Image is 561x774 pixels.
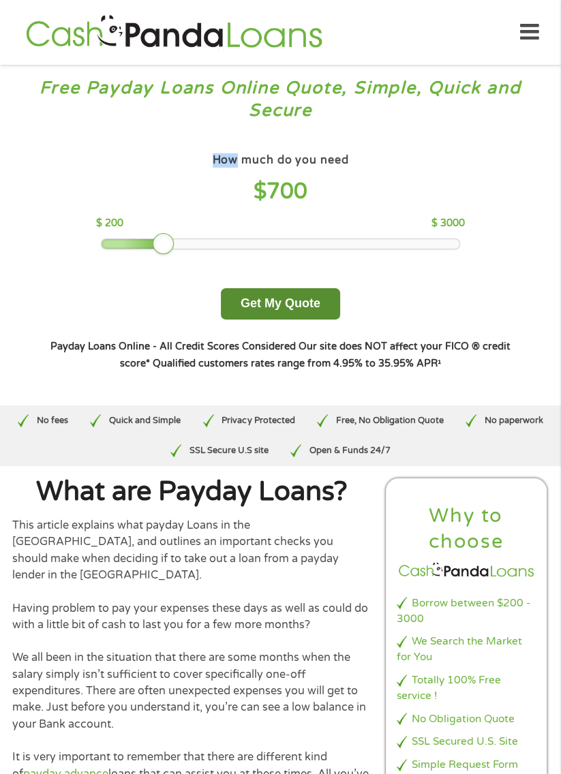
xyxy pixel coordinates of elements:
[431,216,465,231] p: $ 3000
[267,179,307,204] span: 700
[96,216,123,231] p: $ 200
[397,504,536,555] h2: Why to choose
[12,478,372,506] h1: What are Payday Loans?
[50,341,296,352] strong: Payday Loans Online - All Credit Scores Considered
[397,595,536,627] li: Borrow between $200 - 3000
[153,358,441,369] strong: Qualified customers rates range from 4.95% to 35.95% APR¹
[22,13,326,52] img: GetLoanNow Logo
[309,444,391,457] p: Open & Funds 24/7
[12,77,549,122] h3: Free Payday Loans Online Quote, Simple, Quick and Secure
[397,634,536,665] li: We Search the Market for You
[12,600,372,634] p: Having problem to pay your expenses these days as well as could do with a little bit of cash to l...
[222,414,294,427] p: Privacy Protected
[397,757,536,773] li: Simple Request Form
[37,414,68,427] p: No fees
[109,414,181,427] p: Quick and Simple
[213,153,349,168] h4: How much do you need
[397,711,536,727] li: No Obligation Quote
[12,517,372,583] p: This article explains what payday Loans in the [GEOGRAPHIC_DATA], and outlines an important check...
[397,734,536,749] li: SSL Secured U.S. Site
[221,288,340,320] button: Get My Quote
[336,414,444,427] p: Free, No Obligation Quote
[96,178,466,206] h4: $
[397,672,536,704] li: Totally 100% Free service !
[485,414,543,427] p: No paperwork
[12,649,372,732] p: We all been in the situation that there are some months when the salary simply isn’t sufficient t...
[189,444,269,457] p: SSL Secure U.S site
[120,341,511,369] strong: Our site does NOT affect your FICO ® credit score*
